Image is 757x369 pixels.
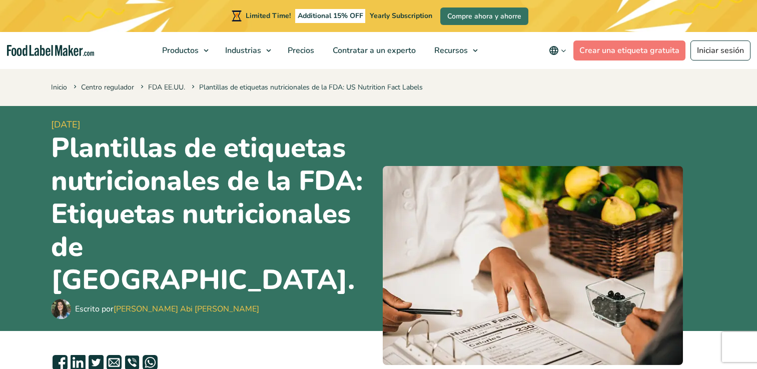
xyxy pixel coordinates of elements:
a: Food Label Maker homepage [7,45,94,56]
h1: Plantillas de etiquetas nutricionales de la FDA: Etiquetas nutricionales de [GEOGRAPHIC_DATA]. [51,131,375,296]
span: Recursos [431,45,469,56]
span: Precios [285,45,315,56]
a: Industrias [216,32,276,69]
span: Yearly Subscription [370,11,432,20]
a: Precios [279,32,321,69]
a: FDA EE.UU. [148,82,185,92]
a: Compre ahora y ahorre [440,7,528,25]
a: [PERSON_NAME] Abi [PERSON_NAME] [114,303,259,314]
span: Industrias [222,45,262,56]
div: Escrito por [75,303,259,315]
span: Productos [159,45,200,56]
a: Productos [153,32,214,69]
img: Maria Abi Hanna - Etiquetadora de alimentos [51,299,71,319]
span: Limited Time! [246,11,291,20]
span: Additional 15% OFF [295,9,366,23]
span: Contratar a un experto [330,45,417,56]
a: Contratar a un experto [324,32,423,69]
a: Crear una etiqueta gratuita [573,40,685,60]
button: Change language [542,40,573,60]
a: Centro regulador [81,82,134,92]
span: [DATE] [51,118,375,131]
a: Inicio [51,82,67,92]
span: Plantillas de etiquetas nutricionales de la FDA: US Nutrition Fact Labels [190,82,423,92]
a: Iniciar sesión [690,40,750,60]
a: Recursos [425,32,483,69]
